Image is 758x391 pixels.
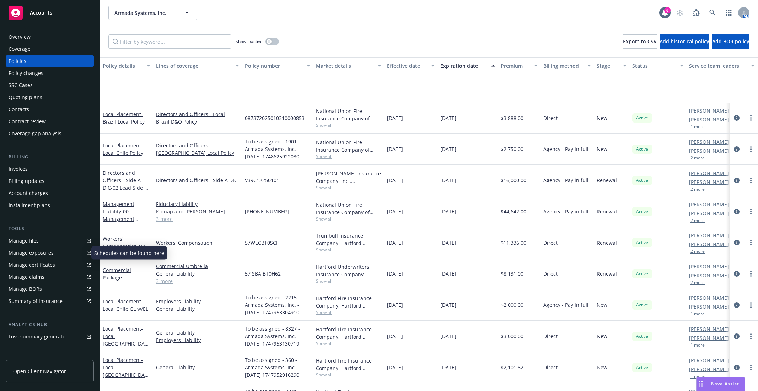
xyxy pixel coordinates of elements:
span: V39C12250101 [245,177,279,184]
span: Active [635,333,649,340]
div: Overview [9,31,31,43]
div: Premium [501,62,530,70]
span: Active [635,271,649,277]
span: [DATE] [387,208,403,215]
div: Market details [316,62,373,70]
button: 2 more [690,249,705,254]
span: To be assigned - 1901 - Armada Systems, Inc. - [DATE] 1748625922030 [245,138,310,160]
span: - 02 Lead Side A DIC $5M xs $10M Binder [103,184,148,206]
button: Premium [498,57,541,74]
button: 1 more [690,125,705,129]
button: Lines of coverage [153,57,242,74]
a: circleInformation [732,301,741,309]
span: Nova Assist [711,381,739,387]
button: Effective date [384,57,437,74]
a: Local Placement [103,142,143,156]
span: Show inactive [236,38,263,44]
span: Active [635,364,649,371]
span: New [597,301,607,309]
span: Renewal [597,208,617,215]
a: [PERSON_NAME] [689,240,729,248]
span: Direct [543,114,558,122]
div: Installment plans [9,200,50,211]
button: 2 more [690,218,705,223]
a: Coverage [6,43,94,55]
a: [PERSON_NAME] [689,334,729,342]
span: 57 SBA BT0H62 [245,270,281,277]
div: Contract review [9,116,46,127]
span: Renewal [597,239,617,246]
a: more [747,176,755,185]
button: Add historical policy [660,34,709,49]
a: [PERSON_NAME] [689,263,729,270]
span: $3,888.00 [501,114,523,122]
span: Renewal [597,270,617,277]
a: [PERSON_NAME] [689,365,729,373]
div: Analytics hub [6,321,94,328]
span: Show all [316,216,381,222]
button: Policy number [242,57,313,74]
div: Invoices [9,163,28,175]
a: Manage exposures [6,247,94,259]
a: [PERSON_NAME] [689,116,729,123]
div: Manage files [9,235,39,246]
div: Lines of coverage [156,62,231,70]
span: New [597,332,607,340]
a: more [747,301,755,309]
a: [PERSON_NAME] [689,272,729,279]
a: circleInformation [732,238,741,247]
span: $2,750.00 [501,145,523,153]
a: Account charges [6,188,94,199]
span: $3,000.00 [501,332,523,340]
button: Expiration date [437,57,498,74]
span: Direct [543,332,558,340]
div: National Union Fire Insurance Company of [GEOGRAPHIC_DATA], [GEOGRAPHIC_DATA], AIG [316,139,381,153]
a: Search [705,6,720,20]
span: [DATE] [440,301,456,309]
a: circleInformation [732,176,741,185]
span: Show all [316,372,381,378]
span: Armada Systems, Inc. [114,9,176,17]
a: Coverage gap analysis [6,128,94,139]
span: Renewal [597,177,617,184]
a: more [747,145,755,153]
span: [DATE] [387,270,403,277]
a: Contacts [6,104,94,115]
div: Drag to move [697,377,705,391]
button: Nova Assist [696,377,745,391]
span: $11,336.00 [501,239,526,246]
span: Direct [543,364,558,371]
div: SSC Cases [9,80,33,91]
button: Export to CSV [623,34,657,49]
span: Active [635,208,649,215]
span: To be assigned - 2215 - Armada Systems, Inc. - [DATE] 1747953304910 [245,294,310,316]
span: Agency - Pay in full [543,208,588,215]
div: Billing [6,153,94,161]
a: [PERSON_NAME] [689,138,729,146]
a: Overview [6,31,94,43]
a: Manage claims [6,271,94,283]
a: [PERSON_NAME] [689,201,729,208]
a: circleInformation [732,114,741,122]
button: Status [629,57,686,74]
span: Show all [316,341,381,347]
span: Show all [316,153,381,159]
div: Coverage [9,43,31,55]
div: Hartford Fire Insurance Company, Hartford Insurance Group [316,357,381,372]
span: [DATE] [440,270,456,277]
a: Directors and Officers - Local Brazil D&O Policy [156,110,239,125]
span: Add BOR policy [712,38,749,45]
span: Show all [316,247,381,253]
a: Summary of insurance [6,295,94,307]
div: National Union Fire Insurance Company of [GEOGRAPHIC_DATA], [GEOGRAPHIC_DATA], AIG, Prudent Insur... [316,107,381,122]
div: Policy details [103,62,143,70]
div: Policy changes [9,67,43,79]
a: Billing updates [6,175,94,187]
span: Active [635,177,649,184]
a: more [747,363,755,372]
a: [PERSON_NAME] [689,178,729,186]
a: Report a Bug [689,6,703,20]
span: [DATE] [440,239,456,246]
span: $44,642.00 [501,208,526,215]
a: [PERSON_NAME] [689,232,729,239]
